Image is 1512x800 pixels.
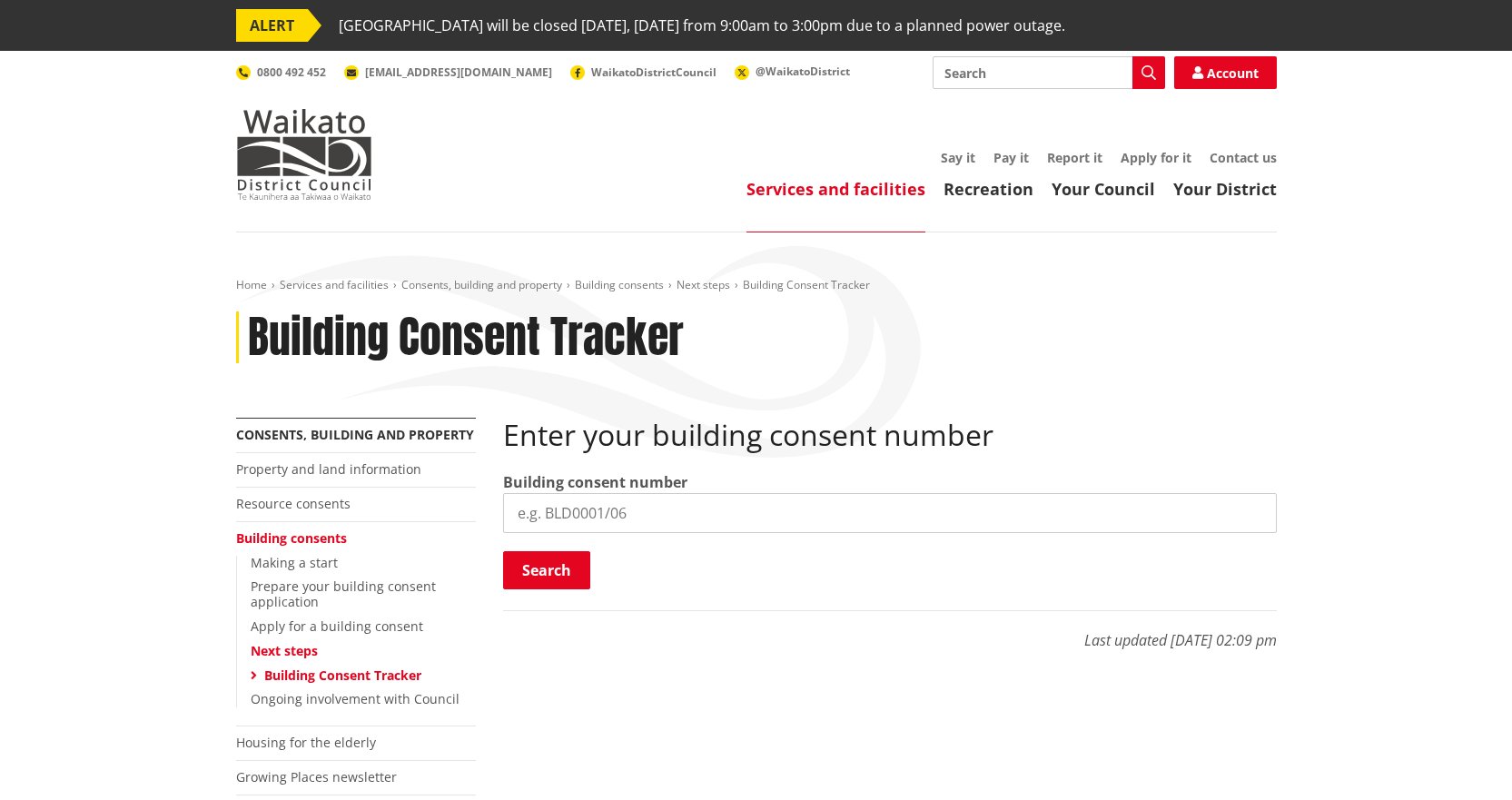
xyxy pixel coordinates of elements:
a: Prepare your building consent application [251,578,436,610]
a: Building consents [236,529,347,547]
a: Building consents [575,277,664,292]
h1: Building Consent Tracker [248,311,684,364]
span: Building Consent Tracker [743,277,870,292]
a: @WaikatoDistrict [735,64,850,79]
nav: breadcrumb [236,278,1277,293]
a: Building Consent Tracker [264,667,421,684]
span: WaikatoDistrictCouncil [591,64,716,80]
a: Report it [1047,149,1102,166]
button: Search [503,551,590,589]
a: Recreation [944,178,1033,200]
a: Property and land information [236,460,421,478]
a: Services and facilities [280,277,389,292]
input: Search input [933,56,1165,89]
a: Apply for a building consent [251,617,423,635]
a: [EMAIL_ADDRESS][DOMAIN_NAME] [344,64,552,80]
a: Ongoing involvement with Council [251,690,460,707]
a: Services and facilities [746,178,925,200]
a: Home [236,277,267,292]
p: Last updated [DATE] 02:09 pm [503,610,1277,651]
a: Account [1174,56,1277,89]
a: Your District [1173,178,1277,200]
input: e.g. BLD0001/06 [503,493,1277,533]
a: Say it [941,149,975,166]
a: Growing Places newsletter [236,768,397,785]
a: Your Council [1052,178,1155,200]
a: Pay it [993,149,1029,166]
span: ALERT [236,9,308,42]
a: Consents, building and property [401,277,562,292]
a: Making a start [251,554,338,571]
img: Waikato District Council - Te Kaunihera aa Takiwaa o Waikato [236,109,372,200]
a: Consents, building and property [236,426,474,443]
a: Housing for the elderly [236,734,376,751]
a: Next steps [251,642,318,659]
span: [GEOGRAPHIC_DATA] will be closed [DATE], [DATE] from 9:00am to 3:00pm due to a planned power outage. [339,9,1065,42]
span: 0800 492 452 [257,64,326,80]
a: Next steps [677,277,730,292]
a: Resource consents [236,495,351,512]
a: 0800 492 452 [236,64,326,80]
a: WaikatoDistrictCouncil [570,64,716,80]
h2: Enter your building consent number [503,418,1277,452]
label: Building consent number [503,471,687,493]
span: @WaikatoDistrict [756,64,850,79]
span: [EMAIL_ADDRESS][DOMAIN_NAME] [365,64,552,80]
a: Apply for it [1121,149,1191,166]
a: Contact us [1210,149,1277,166]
